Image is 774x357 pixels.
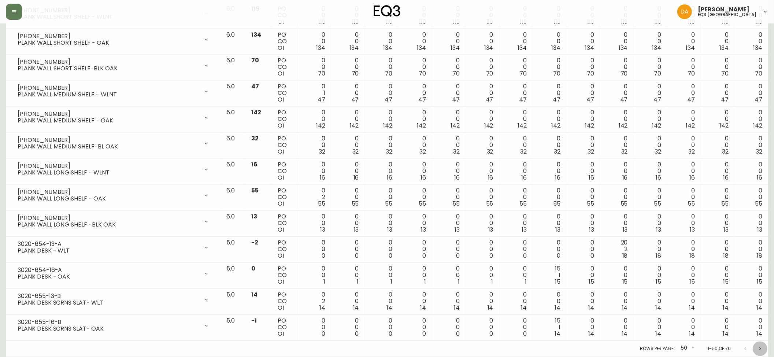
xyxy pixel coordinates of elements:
div: [PHONE_NUMBER]PLANK WALL SHORT SHELF - OAK [12,32,215,48]
span: 55 [352,200,359,208]
div: 0 0 [337,32,359,51]
span: 32 [487,148,493,156]
div: 0 0 [640,32,662,51]
div: 0 0 [740,84,762,103]
div: 0 0 [538,58,560,77]
span: 55 [587,200,594,208]
div: 0 0 [505,110,527,129]
span: 32 [621,148,628,156]
div: [PHONE_NUMBER]PLANK WALL MEDIUM SHELF - WLNT [12,84,215,100]
span: 13 [354,226,359,234]
div: 0 0 [606,58,628,77]
div: 0 0 [505,32,527,51]
div: 0 0 [371,188,393,207]
div: 0 0 [673,32,695,51]
div: 0 0 [673,214,695,233]
td: 6.0 [221,29,245,55]
div: 0 0 [572,32,594,51]
div: 0 0 [707,84,729,103]
div: 0 0 [337,214,359,233]
div: 0 0 [673,162,695,181]
div: 0 0 [438,188,460,207]
div: 0 0 [337,162,359,181]
td: 6.0 [221,159,245,185]
div: 0 0 [707,110,729,129]
span: 16 [251,161,258,169]
span: 32 [554,148,560,156]
div: 0 0 [471,162,493,181]
div: 0 0 [707,188,729,207]
span: 134 [619,44,628,52]
div: [PHONE_NUMBER] [18,215,199,222]
img: dd1a7e8db21a0ac8adbf82b84ca05374 [677,4,692,19]
div: PO CO [278,58,292,77]
span: 13 [320,226,325,234]
td: 5.0 [221,107,245,133]
span: [PERSON_NAME] [698,7,749,12]
span: 55 [621,200,628,208]
span: OI [278,70,284,78]
div: 0 0 [471,32,493,51]
div: 0 0 [471,214,493,233]
span: 142 [383,122,392,130]
span: 142 [518,122,527,130]
span: 70 [318,70,325,78]
span: OI [278,226,284,234]
div: 0 0 [640,84,662,103]
span: 47 [486,96,493,104]
span: 70 [755,70,762,78]
div: 0 0 [438,110,460,129]
div: 0 0 [640,162,662,181]
span: 55 [755,200,762,208]
span: OI [278,174,284,182]
div: 3020-655-16-BPLANK DESK SCRNS SLAT- OAK [12,318,215,334]
div: 3020-655-13-BPLANK DESK SCRNS SLAT- WLT [12,292,215,308]
span: 70 [587,70,594,78]
div: 0 0 [538,188,560,207]
span: 134 [451,44,460,52]
span: 32 [352,148,359,156]
div: [PHONE_NUMBER] [18,189,199,196]
div: 0 0 [303,110,325,129]
span: 142 [652,122,662,130]
div: PLANK DESK SCRNS SLAT- WLT [18,300,199,306]
td: 6.0 [221,211,245,237]
div: 0 0 [303,32,325,51]
span: 142 [686,122,695,130]
span: 55 [688,200,695,208]
span: 47 [687,96,695,104]
span: 13 [251,213,257,221]
span: 70 [251,56,259,65]
span: 134 [251,30,261,39]
div: 0 0 [572,136,594,155]
div: 0 0 [371,58,393,77]
div: 0 0 [572,162,594,181]
span: 47 [654,96,662,104]
div: [PHONE_NUMBER]PLANK WALL LONG SHELF - WLNT [12,162,215,178]
span: 142 [585,122,594,130]
span: 134 [652,44,662,52]
div: 0 0 [740,110,762,129]
div: 0 0 [337,84,359,103]
div: [PHONE_NUMBER] [18,85,199,92]
span: 70 [486,70,493,78]
div: 0 0 [606,84,628,103]
span: 32 [453,148,460,156]
span: 16 [555,174,560,182]
div: 0 0 [538,136,560,155]
div: 0 0 [606,110,628,129]
span: 134 [417,44,426,52]
span: 47 [620,96,628,104]
div: PLANK WALL LONG SHELF -BLK OAK [18,222,199,228]
span: 134 [350,44,359,52]
div: PO CO [278,162,292,181]
span: 55 [452,200,460,208]
div: 0 0 [640,214,662,233]
div: PLANK WALL MEDIUM SHELF-BL OAK [18,144,199,150]
div: 0 0 [404,110,426,129]
div: 0 0 [371,110,393,129]
span: 16 [488,174,493,182]
span: OI [278,200,284,208]
span: OI [278,148,284,156]
span: 142 [251,108,261,117]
